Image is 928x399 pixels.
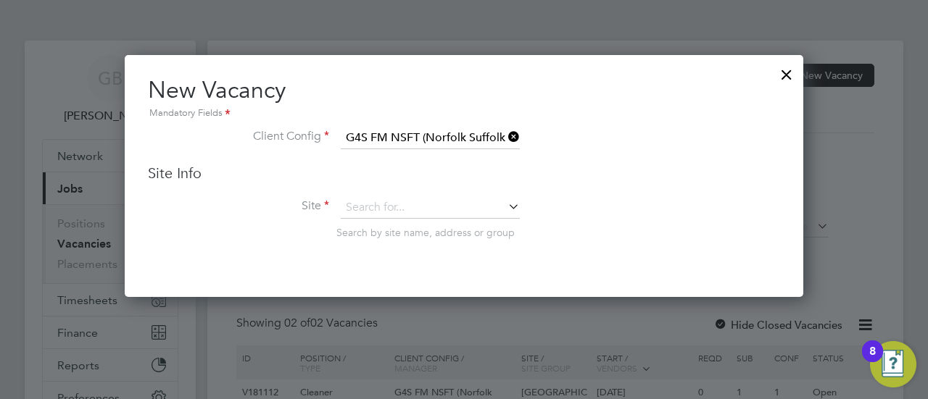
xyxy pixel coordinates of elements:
input: Search for... [341,197,520,219]
h3: Site Info [148,164,780,182]
button: Open Resource Center, 8 new notifications [870,341,916,387]
div: 8 [869,351,876,370]
span: Search by site name, address or group [336,226,515,239]
h2: New Vacancy [148,75,780,122]
div: Mandatory Fields [148,106,780,122]
input: Search for... [341,127,520,149]
label: Site [148,198,329,214]
label: Client Config [148,129,329,144]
